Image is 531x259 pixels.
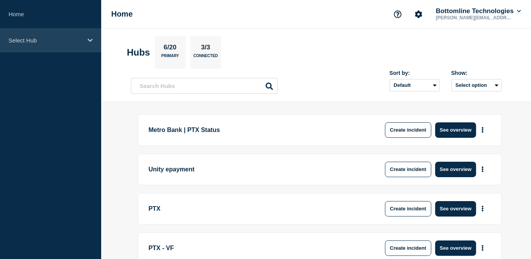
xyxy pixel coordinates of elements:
[149,122,362,138] p: Metro Bank | PTX Status
[451,70,502,76] div: Show:
[111,10,133,19] h1: Home
[131,78,278,94] input: Search Hubs
[478,123,488,137] button: More actions
[435,162,476,177] button: See overview
[478,162,488,176] button: More actions
[385,240,431,256] button: Create incident
[390,79,440,91] select: Sort by
[198,44,213,54] p: 3/3
[478,241,488,255] button: More actions
[411,6,427,22] button: Account settings
[127,47,150,58] h2: Hubs
[385,201,431,217] button: Create incident
[390,70,440,76] div: Sort by:
[434,15,515,20] p: [PERSON_NAME][EMAIL_ADDRESS][PERSON_NAME][DOMAIN_NAME]
[385,162,431,177] button: Create incident
[478,201,488,216] button: More actions
[8,37,83,44] p: Select Hub
[193,54,218,62] p: Connected
[385,122,431,138] button: Create incident
[435,122,476,138] button: See overview
[390,6,406,22] button: Support
[149,162,362,177] p: Unity epayment
[435,240,476,256] button: See overview
[435,201,476,217] button: See overview
[161,44,179,54] p: 6/20
[434,7,523,15] button: Bottomline Technologies
[161,54,179,62] p: Primary
[149,201,362,217] p: PTX
[451,79,502,91] button: Select option
[149,240,362,256] p: PTX - VF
